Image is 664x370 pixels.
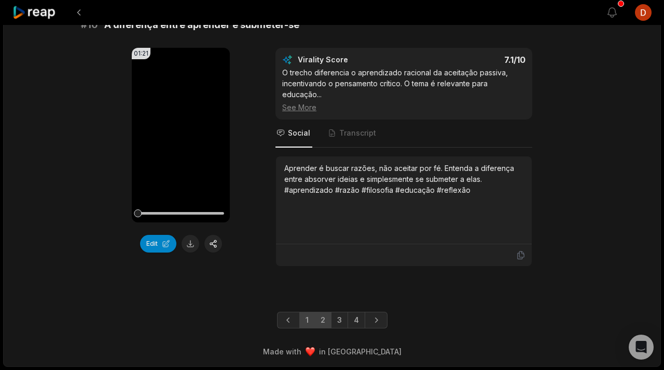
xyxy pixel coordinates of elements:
[306,347,315,356] img: heart emoji
[284,163,523,195] div: Aprender é buscar razões, não aceitar por fé. Entenda a diferença entre absorver ideias e simples...
[282,102,525,113] div: See More
[275,120,532,148] nav: Tabs
[104,18,299,32] span: A diferença entre aprender e submeter-se
[299,312,315,328] a: Page 1 is your current page
[365,312,388,328] a: Next page
[629,335,654,360] div: Open Intercom Messenger
[288,128,310,138] span: Social
[348,312,365,328] a: Page 4
[140,235,176,253] button: Edit
[132,48,230,222] video: Your browser does not support mp4 format.
[81,18,98,32] span: # 10
[331,312,348,328] a: Page 3
[13,346,651,357] div: Made with in [GEOGRAPHIC_DATA]
[414,55,526,65] div: 7.1 /10
[298,55,409,65] div: Virality Score
[339,128,376,138] span: Transcript
[277,312,388,328] ul: Pagination
[282,67,525,113] div: O trecho diferencia o aprendizado racional da aceitação passiva, incentivando o pensamento crític...
[314,312,331,328] a: Page 2
[277,312,300,328] a: Previous page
